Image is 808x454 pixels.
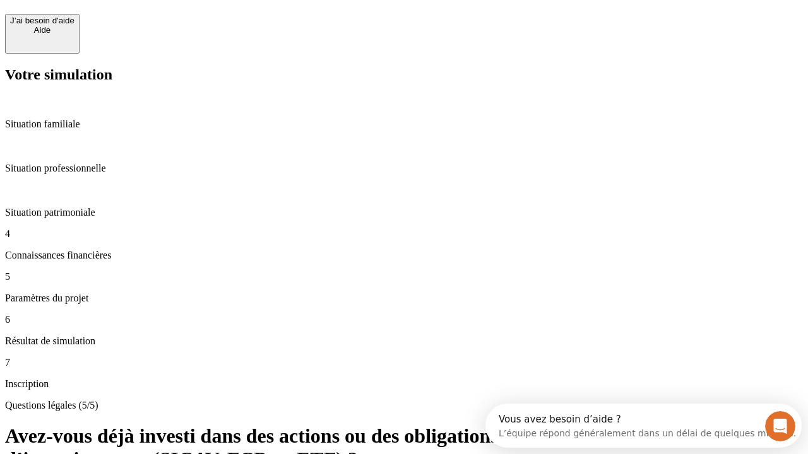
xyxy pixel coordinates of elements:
[5,335,803,347] p: Résultat de simulation
[5,66,803,83] h2: Votre simulation
[5,119,803,130] p: Situation familiale
[5,293,803,304] p: Paramètres du projet
[13,11,311,21] div: Vous avez besoin d’aide ?
[765,411,795,441] iframe: Intercom live chat
[10,25,74,35] div: Aide
[5,314,803,325] p: 6
[485,404,802,448] iframe: Intercom live chat discovery launcher
[5,207,803,218] p: Situation patrimoniale
[5,378,803,390] p: Inscription
[5,250,803,261] p: Connaissances financières
[5,163,803,174] p: Situation professionnelle
[5,271,803,282] p: 5
[5,14,80,54] button: J’ai besoin d'aideAide
[5,5,348,40] div: Ouvrir le Messenger Intercom
[13,21,311,34] div: L’équipe répond généralement dans un délai de quelques minutes.
[5,228,803,240] p: 4
[5,357,803,368] p: 7
[5,400,803,411] p: Questions légales (5/5)
[10,16,74,25] div: J’ai besoin d'aide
